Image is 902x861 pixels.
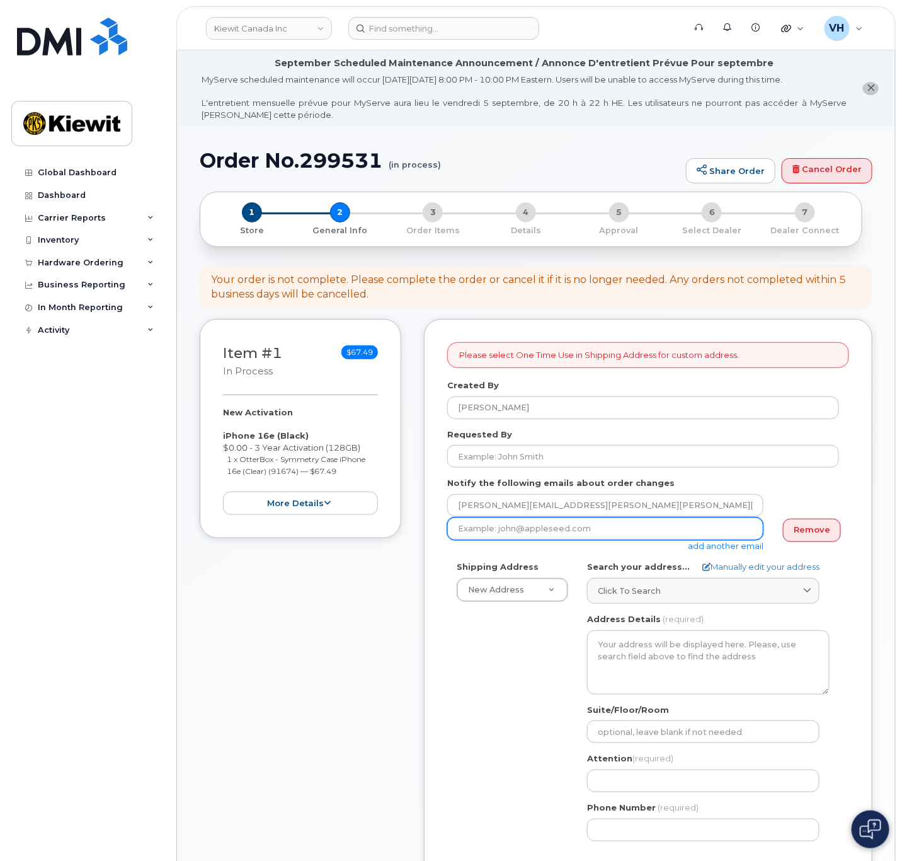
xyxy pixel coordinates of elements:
[587,613,661,625] label: Address Details
[242,202,262,222] span: 1
[587,578,819,604] a: Click to search
[223,407,293,417] strong: New Activation
[202,74,847,120] div: MyServe scheduled maintenance will occur [DATE][DATE] 8:00 PM - 10:00 PM Eastern. Users will be u...
[389,149,441,169] small: (in process)
[702,561,819,573] a: Manually edit your address
[663,614,704,624] span: (required)
[587,802,656,814] label: Phone Number
[210,222,294,236] a: 1 Store
[860,819,881,840] img: Open chat
[200,149,680,171] h1: Order No.299531
[275,57,774,70] div: September Scheduled Maintenance Announcement / Annonce D'entretient Prévue Pour septembre
[598,585,661,597] span: Click to search
[447,379,499,391] label: Created By
[457,579,568,601] a: New Address
[688,541,763,551] a: add another email
[341,345,378,359] span: $67.49
[447,429,512,441] label: Requested By
[223,407,378,515] div: $0.00 - 3 Year Activation (128GB)
[447,445,839,468] input: Example: John Smith
[447,517,763,540] input: Example: john@appleseed.com
[227,454,366,476] small: 1 x OtterBox - Symmetry Case iPhone 16e (Clear) (91674) — $67.49
[863,82,879,95] button: close notification
[686,158,775,183] a: Share Order
[587,561,690,573] label: Search your address...
[587,753,673,765] label: Attention
[223,345,282,378] h3: Item #1
[658,802,699,812] span: (required)
[215,225,288,236] p: Store
[783,519,841,542] a: Remove
[447,494,763,517] input: Example: john@appleseed.com
[223,492,378,515] button: more details
[457,561,539,573] label: Shipping Address
[223,366,273,377] small: in process
[211,273,861,302] div: Your order is not complete. Please complete the order or cancel it if it is no longer needed. Any...
[587,720,819,743] input: optional, leave blank if not needed
[587,704,669,716] label: Suite/Floor/Room
[782,158,872,183] a: Cancel Order
[459,349,739,361] p: Please select One Time Use in Shipping Address for custom address.
[223,430,309,441] strong: iPhone 16e (Black)
[468,585,524,594] span: New Address
[447,477,675,489] label: Notify the following emails about order changes
[632,753,673,763] span: (required)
